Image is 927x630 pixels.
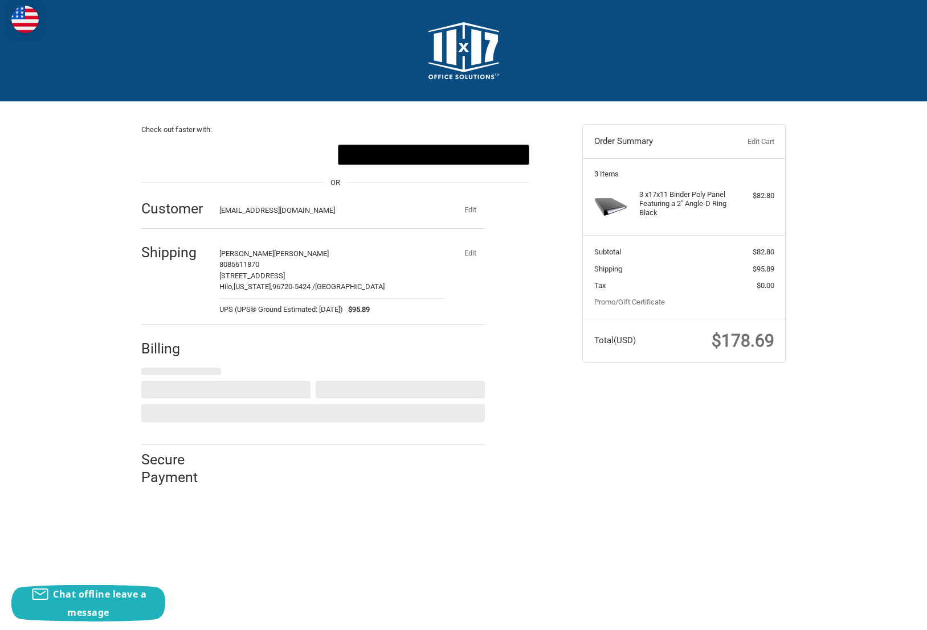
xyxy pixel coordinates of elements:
[753,265,774,273] span: $95.89
[343,304,370,315] span: $95.89
[753,248,774,256] span: $82.80
[594,136,718,147] h3: Order Summary
[53,588,146,619] span: Chat offline leave a message
[219,282,234,291] span: Hilo,
[11,585,165,621] button: Chat offline leave a message
[219,260,259,269] span: 8085611870
[315,282,385,291] span: [GEOGRAPHIC_DATA]
[141,451,218,487] h2: Secure Payment
[594,248,621,256] span: Subtotal
[274,249,329,258] span: [PERSON_NAME]
[594,335,636,345] span: Total (USD)
[639,190,726,218] h4: 3 x 17x11 Binder Poly Panel Featuring a 2" Angle-D Ring Black
[338,145,530,165] button: Google Pay
[594,170,774,179] h3: 3 Items
[428,22,499,79] img: 11x17.com
[141,200,208,217] h2: Customer
[219,249,274,258] span: [PERSON_NAME]
[141,340,208,357] h2: Billing
[141,124,529,135] p: Check out faster with:
[234,282,272,291] span: [US_STATE],
[219,304,343,315] span: UPS (UPS® Ground Estimated: [DATE])
[141,145,333,165] iframe: PayPal-paypal
[219,205,434,216] div: [EMAIL_ADDRESS][DOMAIN_NAME]
[594,281,606,290] span: Tax
[594,298,665,306] a: Promo/Gift Certificate
[455,202,485,218] button: Edit
[729,190,774,201] div: $82.80
[712,331,774,351] span: $178.69
[757,281,774,290] span: $0.00
[717,136,774,147] a: Edit Cart
[141,244,208,261] h2: Shipping
[325,177,346,188] span: OR
[219,271,285,280] span: [STREET_ADDRESS]
[11,6,39,33] img: duty and tax information for United States
[455,245,485,261] button: Edit
[272,282,315,291] span: 96720-5424 /
[594,265,622,273] span: Shipping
